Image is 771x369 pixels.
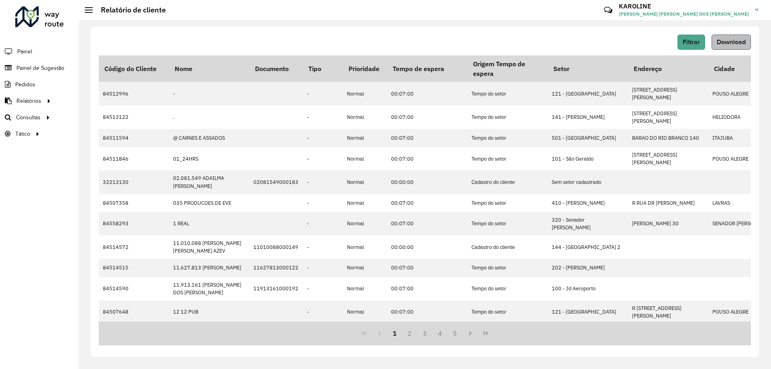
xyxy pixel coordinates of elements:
[548,212,628,235] td: 320 - Senador [PERSON_NAME]
[628,147,708,170] td: [STREET_ADDRESS][PERSON_NAME]
[548,259,628,277] td: 202 - [PERSON_NAME]
[717,39,746,45] span: Download
[343,277,387,300] td: Normal
[467,129,548,147] td: Tempo do setor
[303,82,343,105] td: -
[169,55,249,82] th: Nome
[303,212,343,235] td: -
[15,80,35,89] span: Pedidos
[99,277,169,300] td: 84514590
[387,326,402,341] button: 1
[548,170,628,194] td: Sem setor cadastrado
[343,259,387,277] td: Normal
[600,2,617,19] a: Contato Rápido
[548,55,628,82] th: Setor
[343,82,387,105] td: Normal
[387,212,467,235] td: 00:07:00
[387,194,467,212] td: 00:07:00
[628,212,708,235] td: [PERSON_NAME] 30
[303,194,343,212] td: -
[448,326,463,341] button: 5
[343,106,387,129] td: Normal
[303,147,343,170] td: -
[387,106,467,129] td: 00:07:00
[628,82,708,105] td: [STREET_ADDRESS][PERSON_NAME]
[99,259,169,277] td: 84514515
[99,82,169,105] td: 84512996
[169,170,249,194] td: 02.081.549 ADAILMA [PERSON_NAME]
[619,2,749,10] h3: KAROLINE
[677,35,705,50] button: Filtrar
[628,194,708,212] td: R RUA DR [PERSON_NAME]
[169,212,249,235] td: 1 REAL
[303,55,343,82] th: Tipo
[628,106,708,129] td: [STREET_ADDRESS][PERSON_NAME]
[387,235,467,259] td: 00:00:00
[467,55,548,82] th: Origem Tempo de espera
[432,326,448,341] button: 4
[169,235,249,259] td: 11.010.088 [PERSON_NAME] [PERSON_NAME] AZEV
[99,212,169,235] td: 84558293
[16,113,41,122] span: Consultas
[303,300,343,324] td: -
[249,170,303,194] td: 02081549000183
[387,147,467,170] td: 00:07:00
[467,235,548,259] td: Cadastro do cliente
[467,147,548,170] td: Tempo do setor
[99,300,169,324] td: 84507648
[343,170,387,194] td: Normal
[169,82,249,105] td: -
[387,129,467,147] td: 00:07:00
[169,147,249,170] td: 01_24HRS
[548,194,628,212] td: 410 - [PERSON_NAME]
[467,106,548,129] td: Tempo do setor
[467,212,548,235] td: Tempo do setor
[467,259,548,277] td: Tempo do setor
[387,55,467,82] th: Tempo de espera
[387,82,467,105] td: 00:07:00
[548,300,628,324] td: 121 - [GEOGRAPHIC_DATA]
[99,194,169,212] td: 84507358
[249,235,303,259] td: 11010088000149
[169,129,249,147] td: @ CARNES E ASSADOS
[628,55,708,82] th: Endereço
[343,235,387,259] td: Normal
[343,300,387,324] td: Normal
[343,147,387,170] td: Normal
[99,129,169,147] td: 84511594
[343,55,387,82] th: Prioridade
[683,39,700,45] span: Filtrar
[387,170,467,194] td: 00:00:00
[467,300,548,324] td: Tempo do setor
[628,300,708,324] td: R [STREET_ADDRESS][PERSON_NAME]
[387,300,467,324] td: 00:07:00
[169,277,249,300] td: 11.913.161 [PERSON_NAME] DOS [PERSON_NAME]
[467,194,548,212] td: Tempo do setor
[169,106,249,129] td: .
[93,6,166,14] h2: Relatório de cliente
[387,259,467,277] td: 00:07:00
[303,235,343,259] td: -
[463,326,478,341] button: Next Page
[548,235,628,259] td: 144 - [GEOGRAPHIC_DATA] 2
[16,97,41,105] span: Relatórios
[99,147,169,170] td: 84511846
[303,277,343,300] td: -
[303,129,343,147] td: -
[548,106,628,129] td: 141 - [PERSON_NAME]
[303,259,343,277] td: -
[99,55,169,82] th: Código do Cliente
[417,326,432,341] button: 3
[343,194,387,212] td: Normal
[249,277,303,300] td: 11913161000192
[387,277,467,300] td: 00:07:00
[249,55,303,82] th: Documento
[169,300,249,324] td: 12 12 PUB
[628,129,708,147] td: BARAO DO RIO BRANCO 140
[249,259,303,277] td: 11627813000122
[402,326,417,341] button: 2
[548,147,628,170] td: 101 - São Geraldo
[548,129,628,147] td: 501 - [GEOGRAPHIC_DATA]
[467,82,548,105] td: Tempo do setor
[169,259,249,277] td: 11.627.813 [PERSON_NAME]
